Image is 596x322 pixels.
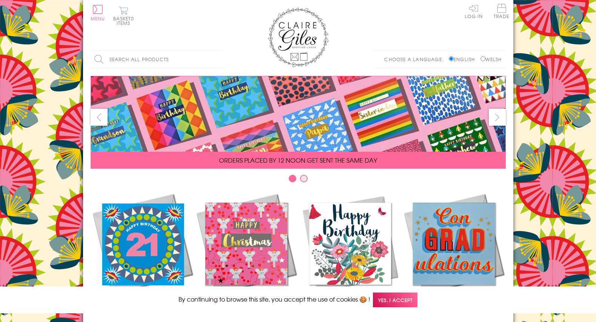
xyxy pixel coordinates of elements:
[113,6,134,25] button: Basket0 items
[117,15,134,26] span: 0 items
[494,4,510,20] a: Trade
[300,175,308,182] button: Carousel Page 2
[219,156,377,165] span: ORDERS PLACED BY 12 NOON GET SENT THE SAME DAY
[402,192,506,310] a: Academic
[91,51,223,68] input: Search all products
[494,4,510,18] span: Trade
[449,56,454,61] input: English
[489,109,506,126] button: next
[91,5,105,21] button: Menu
[215,51,223,68] input: Search
[480,56,502,63] label: Welsh
[449,56,479,63] label: English
[268,8,328,67] img: Claire Giles Greetings Cards
[384,56,447,63] p: Choose a language:
[373,293,417,307] span: Yes, I accept
[289,175,296,182] button: Carousel Page 1 (Current Slide)
[91,192,194,310] a: New Releases
[480,56,485,61] input: Welsh
[91,174,506,186] div: Carousel Pagination
[298,192,402,310] a: Birthdays
[194,192,298,310] a: Christmas
[465,4,483,18] a: Log In
[91,15,105,22] span: Menu
[91,109,108,126] button: prev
